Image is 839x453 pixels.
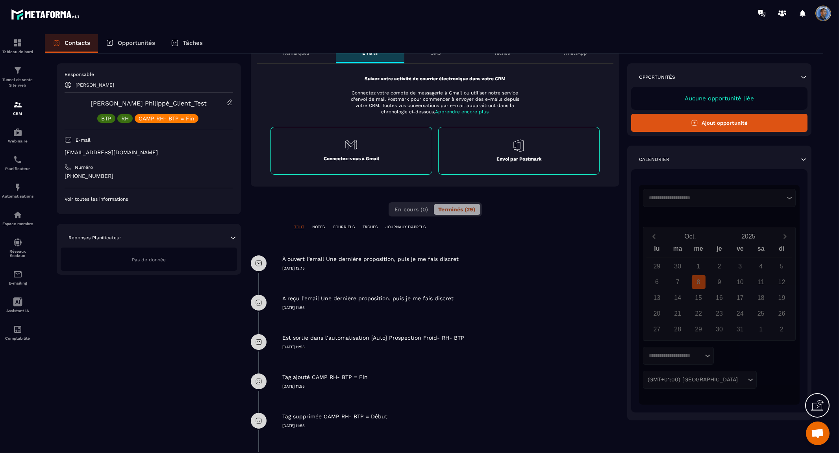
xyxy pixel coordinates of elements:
a: formationformationTunnel de vente Site web [2,60,33,94]
p: À ouvert l’email Une dernière proposition, puis je me fais discret [282,255,459,263]
p: [EMAIL_ADDRESS][DOMAIN_NAME] [65,149,233,156]
p: CAMP RH- BTP = Fin [139,116,194,121]
img: logo [11,7,82,22]
a: automationsautomationsAutomatisations [2,177,33,204]
p: JOURNAUX D'APPELS [385,224,426,230]
p: Suivez votre activité de courrier électronique dans votre CRM [270,76,600,82]
button: Ajout opportunité [631,114,808,132]
p: Aucune opportunité liée [639,95,800,102]
p: Webinaire [2,139,33,143]
p: TÂCHES [363,224,378,230]
p: Comptabilité [2,336,33,340]
p: Tableau de bord [2,50,33,54]
a: automationsautomationsEspace membre [2,204,33,232]
p: Contacts [65,39,90,46]
a: Tâches [163,34,211,53]
p: Opportunités [118,39,155,46]
p: Planificateur [2,166,33,171]
a: formationformationCRM [2,94,33,122]
p: Espace membre [2,222,33,226]
p: [DATE] 11:55 [282,423,619,429]
a: [PERSON_NAME] Philippé_Client_Test [91,100,207,107]
img: social-network [13,238,22,247]
span: Terminés (29) [439,206,476,213]
img: email [13,270,22,279]
a: Assistant IA [2,291,33,319]
img: automations [13,210,22,220]
p: Assistant IA [2,309,33,313]
p: Numéro [75,164,93,170]
a: automationsautomationsWebinaire [2,122,33,149]
p: [DATE] 11:55 [282,305,619,311]
p: Tâches [183,39,203,46]
p: COURRIELS [333,224,355,230]
p: Voir toutes les informations [65,196,233,202]
p: Calendrier [639,156,669,163]
img: formation [13,38,22,48]
p: Est sortie dans l’automatisation [Auto] Prospection Froid- RH- BTP [282,334,464,342]
a: social-networksocial-networkRéseaux Sociaux [2,232,33,264]
p: [PHONE_NUMBER] [65,172,233,180]
img: formation [13,66,22,75]
a: emailemailE-mailing [2,264,33,291]
button: Terminés (29) [434,204,480,215]
p: Connectez votre compte de messagerie à Gmail ou utiliser notre service d'envoi de mail Postmark p... [346,90,524,115]
span: En cours (0) [395,206,428,213]
p: Réseaux Sociaux [2,249,33,258]
p: [DATE] 11:55 [282,384,619,389]
p: CRM [2,111,33,116]
span: Apprendre encore plus [435,109,489,115]
a: accountantaccountantComptabilité [2,319,33,346]
p: [DATE] 12:15 [282,266,619,271]
p: [DATE] 11:55 [282,344,619,350]
p: E-mailing [2,281,33,285]
a: Contacts [45,34,98,53]
p: E-mail [76,137,91,143]
img: formation [13,100,22,109]
p: Réponses Planificateur [69,235,121,241]
p: Responsable [65,71,233,78]
img: automations [13,128,22,137]
p: BTP [101,116,111,121]
a: schedulerschedulerPlanificateur [2,149,33,177]
p: TOUT [294,224,304,230]
p: Opportunités [639,74,675,80]
img: scheduler [13,155,22,165]
p: Tag ajouté CAMP RH- BTP = Fin [282,373,368,381]
button: En cours (0) [390,204,433,215]
p: NOTES [312,224,325,230]
div: Ouvrir le chat [806,422,830,445]
img: accountant [13,325,22,334]
p: Tag supprimée CAMP RH- BTP = Début [282,413,387,420]
span: Pas de donnée [132,257,166,263]
p: RH [121,116,129,121]
p: Automatisations [2,194,33,198]
img: automations [13,183,22,192]
p: Tunnel de vente Site web [2,77,33,88]
p: Connectez-vous à Gmail [324,155,379,162]
a: formationformationTableau de bord [2,32,33,60]
p: Envoi par Postmark [496,156,541,162]
p: A reçu l’email Une dernière proposition, puis je me fais discret [282,295,454,302]
p: [PERSON_NAME] [76,82,114,88]
a: Opportunités [98,34,163,53]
